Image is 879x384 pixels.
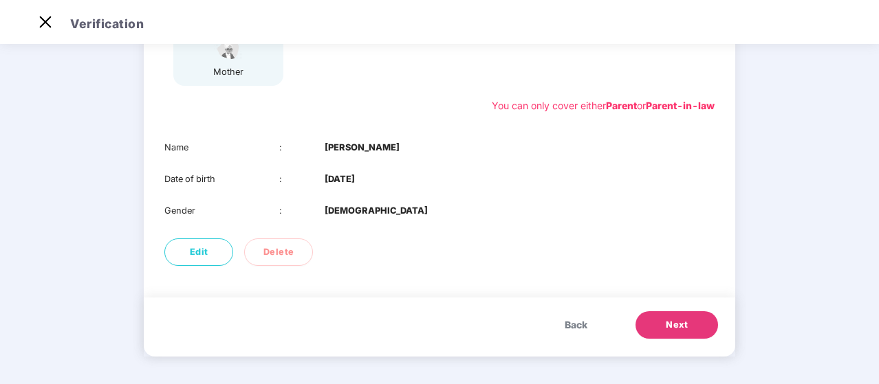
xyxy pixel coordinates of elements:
[164,141,279,155] div: Name
[263,245,294,259] span: Delete
[636,311,718,339] button: Next
[244,238,313,266] button: Delete
[164,238,233,266] button: Edit
[164,204,279,218] div: Gender
[565,317,587,332] span: Back
[492,98,715,113] div: You can only cover either or
[646,100,715,111] b: Parent-in-law
[606,100,637,111] b: Parent
[211,65,246,79] div: mother
[211,37,246,61] img: svg+xml;base64,PHN2ZyB4bWxucz0iaHR0cDovL3d3dy53My5vcmcvMjAwMC9zdmciIHdpZHRoPSI1NCIgaGVpZ2h0PSIzOC...
[325,141,400,155] b: [PERSON_NAME]
[190,245,208,259] span: Edit
[279,141,325,155] div: :
[164,172,279,186] div: Date of birth
[551,311,601,339] button: Back
[325,172,355,186] b: [DATE]
[325,204,428,218] b: [DEMOGRAPHIC_DATA]
[279,172,325,186] div: :
[279,204,325,218] div: :
[666,318,688,332] span: Next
